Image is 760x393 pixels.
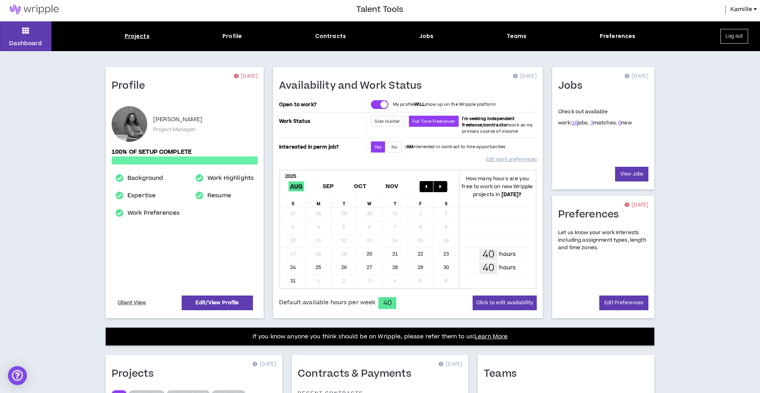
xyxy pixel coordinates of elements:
[414,101,425,107] strong: WILL
[116,296,148,310] a: Client View
[433,195,459,207] div: S
[384,181,400,191] span: Nov
[459,175,536,198] p: How many hours are you free to work on new Wripple projects in
[407,144,413,150] strong: AM
[572,119,589,126] span: jobs.
[499,250,516,259] p: hours
[625,201,648,209] p: [DATE]
[462,116,515,128] b: I'm seeking independent freelance/contractor
[279,141,364,153] p: Interested in perm job?
[112,368,160,380] h1: Projects
[289,181,304,191] span: Aug
[439,361,462,368] p: [DATE]
[405,144,506,150] p: I interested in contract to hire opportunities
[279,298,375,307] span: Default available hours per week
[615,167,648,181] a: View Jobs
[599,296,648,310] a: Edit Preferences
[306,195,332,207] div: M
[127,208,180,218] a: Work Preferences
[207,174,254,183] a: Work Highlights
[280,195,306,207] div: S
[352,181,368,191] span: Oct
[112,148,258,156] p: 100% of setup complete
[315,32,346,40] div: Contracts
[591,119,617,126] span: matches.
[720,29,748,44] button: Log out
[558,80,588,92] h1: Jobs
[393,101,496,108] p: My profile show up on the Wripple platform
[625,72,648,80] p: [DATE]
[182,296,253,310] a: Edit/View Profile
[125,32,150,40] div: Projects
[127,174,163,183] a: Background
[513,72,537,80] p: [DATE]
[112,106,147,142] div: Kamille W.
[279,116,364,127] p: Work Status
[558,208,625,221] h1: Preferences
[331,195,357,207] div: T
[618,119,632,126] span: new
[234,72,258,80] p: [DATE]
[222,32,242,40] div: Profile
[475,332,507,341] a: Learn More
[486,153,537,166] a: Edit work preferences
[618,119,621,126] a: 0
[507,32,527,40] div: Teams
[419,32,434,40] div: Jobs
[382,195,408,207] div: T
[9,39,42,48] p: Dashboard
[484,368,522,380] h1: Teams
[279,101,364,108] p: Open to work?
[285,173,296,180] b: 2025
[253,361,276,368] p: [DATE]
[127,191,156,200] a: Expertise
[558,229,648,252] p: Let us know your work interests including assignment types, length and time zones.
[153,115,202,124] p: [PERSON_NAME]
[253,332,508,341] p: If you know anyone you think should be on Wripple, please refer them to us!
[591,119,593,126] a: 3
[408,195,434,207] div: F
[462,116,533,134] span: work as my primary source of income
[374,144,382,150] span: Yes
[558,108,632,126] p: Check out available work:
[730,5,752,14] span: Kamille
[207,191,231,200] a: Resume
[499,263,516,272] p: hours
[153,126,196,133] p: Project Manager
[321,181,336,191] span: Sep
[356,4,403,15] h3: Talent Tools
[298,368,417,380] h1: Contracts & Payments
[112,80,151,92] h1: Profile
[572,119,578,126] a: 16
[357,195,383,207] div: W
[502,191,522,198] b: [DATE] ?
[8,366,27,385] div: Open Intercom Messenger
[374,118,401,124] span: Side Hustler
[600,32,636,40] div: Preferences
[473,296,537,310] button: Click to edit availability
[279,80,428,92] h1: Availability and Work Status
[391,144,397,150] span: No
